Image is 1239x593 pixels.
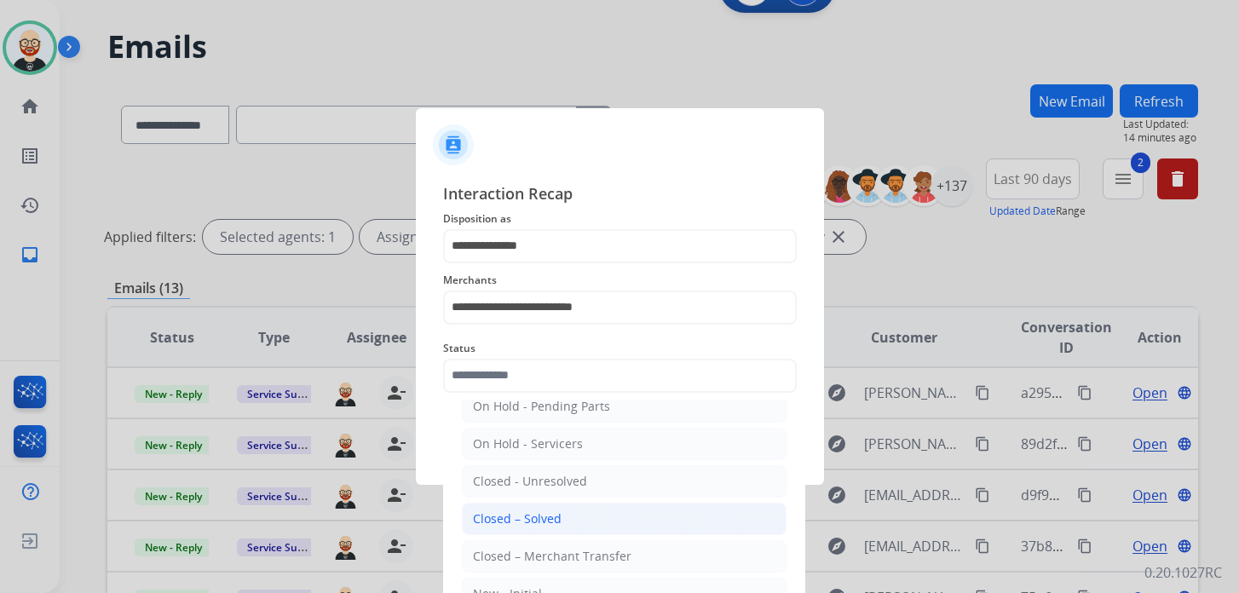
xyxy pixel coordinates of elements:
[443,181,797,209] span: Interaction Recap
[433,124,474,165] img: contactIcon
[473,548,631,565] div: Closed – Merchant Transfer
[473,398,610,415] div: On Hold - Pending Parts
[443,270,797,291] span: Merchants
[473,473,587,490] div: Closed - Unresolved
[443,338,797,359] span: Status
[443,209,797,229] span: Disposition as
[473,435,583,452] div: On Hold - Servicers
[1144,562,1222,583] p: 0.20.1027RC
[473,510,562,527] div: Closed – Solved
